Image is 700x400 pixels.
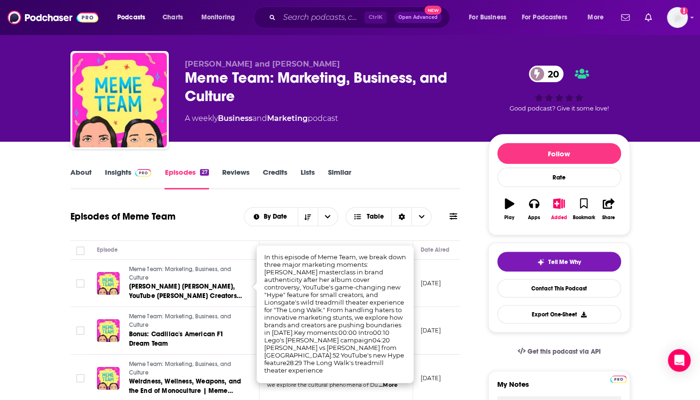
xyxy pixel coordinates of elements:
[185,60,340,68] span: [PERSON_NAME] and [PERSON_NAME]
[70,211,175,222] h1: Episodes of Meme Team
[129,330,224,348] span: Bonus: Cadillac's American F1 Dream Team
[263,168,287,189] a: Credits
[222,168,250,189] a: Reviews
[510,105,609,112] span: Good podcast? Give it some love!
[76,326,85,335] span: Toggle select row
[572,215,595,221] div: Bookmark
[97,244,118,255] div: Episode
[72,53,167,147] img: Meme Team: Marketing, Business, and Culture
[129,265,242,282] a: Meme Team: Marketing, Business, and Culture
[185,113,338,124] div: A weekly podcast
[546,192,571,226] button: Added
[195,10,247,25] button: open menu
[522,192,546,226] button: Apps
[262,7,459,28] div: Search podcasts, credits, & more...
[510,340,608,363] a: Get this podcast via API
[156,10,189,25] a: Charts
[70,168,92,189] a: About
[129,313,242,329] a: Meme Team: Marketing, Business, and Culture
[129,266,232,281] span: Meme Team: Marketing, Business, and Culture
[421,244,449,255] div: Date Aired
[111,10,157,25] button: open menu
[218,114,252,123] a: Business
[522,11,567,24] span: For Podcasters
[571,192,596,226] button: Bookmark
[537,258,544,266] img: tell me why sparkle
[129,282,242,301] a: [PERSON_NAME] [PERSON_NAME], YouTube [PERSON_NAME] Creators, & [PERSON_NAME]'s Killer Marketing
[200,169,208,176] div: 27
[267,382,378,388] span: we explore the cultural phenomena of Du
[548,258,581,266] span: Tell Me Why
[581,10,615,25] button: open menu
[346,207,432,226] button: Choose View
[399,245,411,256] button: Column Actions
[267,114,308,123] a: Marketing
[129,360,242,377] a: Meme Team: Marketing, Business, and Culture
[421,326,441,334] p: [DATE]
[516,10,581,25] button: open menu
[201,11,235,24] span: Monitoring
[279,10,364,25] input: Search podcasts, credits, & more...
[367,213,384,220] span: Table
[391,208,411,226] div: Sort Direction
[504,215,514,221] div: Play
[364,11,387,24] span: Ctrl K
[497,192,522,226] button: Play
[117,11,145,24] span: Podcasts
[469,11,506,24] span: For Business
[497,380,621,396] label: My Notes
[379,382,398,389] span: ...More
[667,7,688,28] button: Show profile menu
[497,279,621,298] a: Contact This Podcast
[163,11,183,24] span: Charts
[667,7,688,28] img: User Profile
[76,374,85,383] span: Toggle select row
[421,279,441,287] p: [DATE]
[76,279,85,288] span: Toggle select row
[462,10,518,25] button: open menu
[497,252,621,272] button: tell me why sparkleTell Me Why
[668,349,691,372] div: Open Intercom Messenger
[264,253,406,374] span: In this episode of Meme Team, we break down three major marketing moments: [PERSON_NAME] mastercl...
[610,375,627,383] img: Podchaser Pro
[394,12,442,23] button: Open AdvancedNew
[610,374,627,383] a: Pro website
[529,66,564,82] a: 20
[318,208,337,226] button: open menu
[129,377,242,396] a: Weirdness, Wellness, Weapons, and the End of Monoculture | Meme Team 022
[129,361,232,376] span: Meme Team: Marketing, Business, and Culture
[551,215,567,221] div: Added
[497,168,621,187] div: Rate
[641,9,656,26] a: Show notifications dropdown
[328,168,351,189] a: Similar
[135,169,152,177] img: Podchaser Pro
[164,168,208,189] a: Episodes27
[129,330,242,349] a: Bonus: Cadillac's American F1 Dream Team
[8,9,98,26] img: Podchaser - Follow, Share and Rate Podcasts
[617,9,633,26] a: Show notifications dropdown
[538,66,564,82] span: 20
[244,213,298,220] button: open menu
[680,7,688,15] svg: Add a profile image
[488,60,630,118] div: 20Good podcast? Give it some love!
[667,7,688,28] span: Logged in as ncannella
[527,348,600,356] span: Get this podcast via API
[298,208,318,226] button: Sort Direction
[244,207,338,226] h2: Choose List sort
[252,114,267,123] span: and
[596,192,621,226] button: Share
[528,215,540,221] div: Apps
[301,168,315,189] a: Lists
[129,313,232,328] span: Meme Team: Marketing, Business, and Culture
[424,6,441,15] span: New
[588,11,604,24] span: More
[497,143,621,164] button: Follow
[105,168,152,189] a: InsightsPodchaser Pro
[421,374,441,382] p: [DATE]
[602,215,615,221] div: Share
[398,15,438,20] span: Open Advanced
[264,213,290,220] span: By Date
